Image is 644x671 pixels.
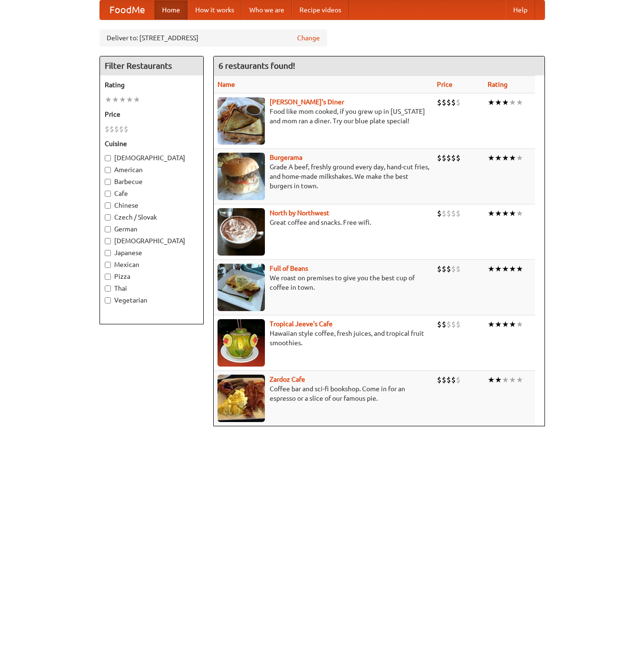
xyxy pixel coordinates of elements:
[105,260,199,269] label: Mexican
[502,153,509,163] li: ★
[270,376,305,383] a: Zardoz Cafe
[105,284,199,293] label: Thai
[133,94,140,105] li: ★
[502,319,509,330] li: ★
[105,80,199,90] h5: Rating
[114,124,119,134] li: $
[270,154,302,161] a: Burgerama
[218,329,429,348] p: Hawaiian style coffee, fresh juices, and tropical fruit smoothies.
[105,110,199,119] h5: Price
[105,139,199,148] h5: Cuisine
[218,218,429,227] p: Great coffee and snacks. Free wifi.
[218,264,265,311] img: beans.jpg
[456,375,461,385] li: $
[105,248,199,257] label: Japanese
[502,375,509,385] li: ★
[495,264,502,274] li: ★
[100,0,154,19] a: FoodMe
[292,0,349,19] a: Recipe videos
[105,94,112,105] li: ★
[218,81,235,88] a: Name
[516,264,523,274] li: ★
[105,285,111,292] input: Thai
[105,201,199,210] label: Chinese
[218,375,265,422] img: zardoz.jpg
[456,319,461,330] li: $
[509,208,516,219] li: ★
[442,97,446,108] li: $
[105,226,111,232] input: German
[456,208,461,219] li: $
[451,375,456,385] li: $
[509,319,516,330] li: ★
[105,236,199,246] label: [DEMOGRAPHIC_DATA]
[502,208,509,219] li: ★
[495,375,502,385] li: ★
[456,153,461,163] li: $
[105,177,199,186] label: Barbecue
[495,319,502,330] li: ★
[451,208,456,219] li: $
[105,153,199,163] label: [DEMOGRAPHIC_DATA]
[516,319,523,330] li: ★
[456,264,461,274] li: $
[105,202,111,209] input: Chinese
[270,209,329,217] a: North by Northwest
[442,319,446,330] li: $
[270,320,333,328] a: Tropical Jeeve's Cafe
[437,208,442,219] li: $
[270,98,344,106] a: [PERSON_NAME]'s Diner
[495,97,502,108] li: ★
[488,208,495,219] li: ★
[105,167,111,173] input: American
[100,56,203,75] h4: Filter Restaurants
[105,214,111,221] input: Czech / Slovak
[437,319,442,330] li: $
[119,124,124,134] li: $
[112,94,119,105] li: ★
[446,97,451,108] li: $
[100,29,327,46] div: Deliver to: [STREET_ADDRESS]
[126,94,133,105] li: ★
[105,179,111,185] input: Barbecue
[105,155,111,161] input: [DEMOGRAPHIC_DATA]
[442,264,446,274] li: $
[451,97,456,108] li: $
[218,97,265,145] img: sallys.jpg
[488,319,495,330] li: ★
[488,375,495,385] li: ★
[218,384,429,403] p: Coffee bar and sci-fi bookshop. Come in for an espresso or a slice of our famous pie.
[446,153,451,163] li: $
[446,375,451,385] li: $
[105,189,199,198] label: Cafe
[516,375,523,385] li: ★
[124,124,128,134] li: $
[488,264,495,274] li: ★
[451,153,456,163] li: $
[105,272,199,281] label: Pizza
[109,124,114,134] li: $
[509,375,516,385] li: ★
[456,97,461,108] li: $
[516,97,523,108] li: ★
[451,319,456,330] li: $
[488,153,495,163] li: ★
[451,264,456,274] li: $
[105,165,199,175] label: American
[437,81,453,88] a: Price
[218,319,265,367] img: jeeves.jpg
[218,162,429,191] p: Grade A beef, freshly ground every day, hand-cut fries, and home-made milkshakes. We make the bes...
[446,319,451,330] li: $
[105,191,111,197] input: Cafe
[488,97,495,108] li: ★
[446,208,451,219] li: $
[270,265,308,272] a: Full of Beans
[105,295,199,305] label: Vegetarian
[218,208,265,256] img: north.jpg
[488,81,508,88] a: Rating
